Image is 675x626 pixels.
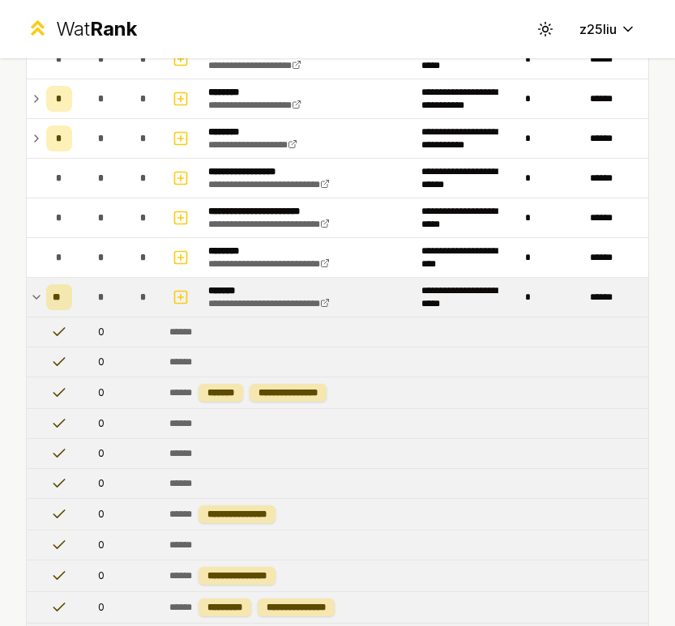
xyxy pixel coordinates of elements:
td: 0 [79,469,124,498]
td: 0 [79,530,124,560]
span: Rank [90,17,137,40]
td: 0 [79,499,124,530]
td: 0 [79,409,124,438]
td: 0 [79,560,124,591]
td: 0 [79,592,124,623]
button: z25liu [566,15,649,44]
td: 0 [79,317,124,347]
td: 0 [79,347,124,377]
td: 0 [79,439,124,468]
div: Wat [56,16,137,42]
td: 0 [79,377,124,408]
span: z25liu [579,19,617,39]
a: WatRank [26,16,137,42]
